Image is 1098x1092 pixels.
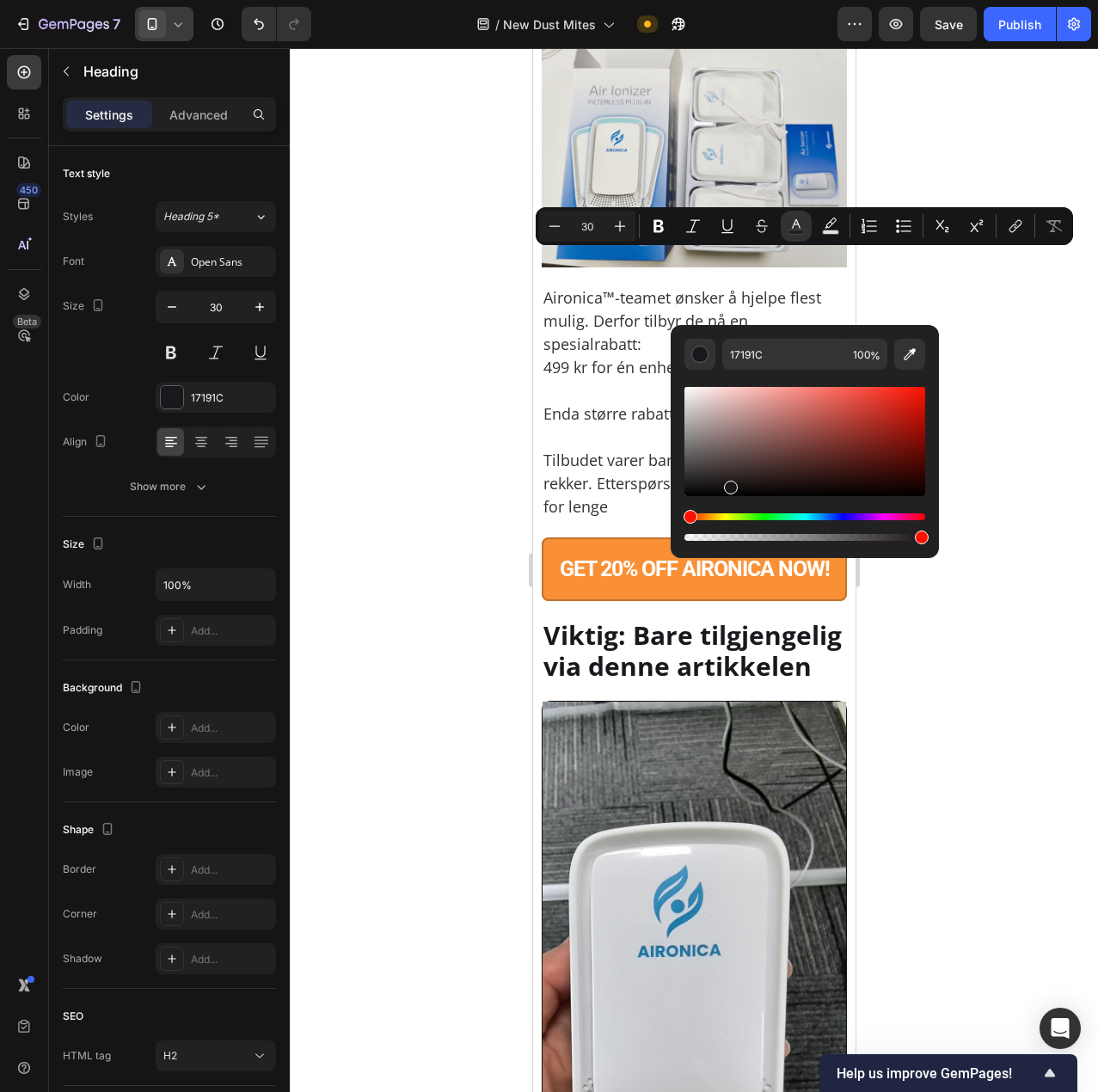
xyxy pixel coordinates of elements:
span: Save [935,17,963,32]
div: Size [63,295,108,318]
div: Font [63,254,84,269]
div: Open Sans [191,255,272,270]
button: Show more [63,471,276,502]
div: Add... [191,862,272,878]
div: Hue [684,513,925,520]
div: Corner [63,906,97,922]
div: Undo/Redo [242,7,311,41]
span: % [870,347,880,365]
div: Add... [191,952,272,967]
div: HTML tag [63,1048,111,1064]
button: Save [920,7,977,41]
p: Enda større rabatt på pakker (opptil 46 %) [10,331,312,377]
button: H2 [156,1040,276,1071]
span: Help us improve GemPages! [837,1065,1040,1082]
div: Add... [191,623,272,639]
div: Color [63,720,89,735]
p: GET 20% OFF AIRONICA NOW! [27,508,297,534]
p: Heading [83,61,269,82]
span: / [495,15,500,34]
input: E.g FFFFFF [722,339,846,370]
div: 17191C [191,390,272,406]
button: 7 [7,7,128,41]
div: Add... [191,907,272,923]
iframe: Design area [533,48,856,1092]
div: Background [63,677,146,700]
button: <p>GET 20% OFF AIRONICA NOW!</p> [9,489,314,553]
div: Beta [13,315,41,328]
h2: Viktig: Bare tilgjengelig via denne artikkelen [9,570,314,635]
p: Aironica™-teamet ønsker å hjelpe flest mulig. Derfor tilbyr de nå en spesialrabatt: 499 kr for én... [10,238,312,331]
button: Publish [984,7,1056,41]
div: Add... [191,721,272,736]
div: Border [63,862,96,877]
div: Add... [191,765,272,781]
div: Show more [130,478,210,495]
div: Width [63,577,91,592]
div: 450 [16,183,41,197]
div: Color [63,390,89,405]
p: Settings [85,106,133,124]
button: Show survey - Help us improve GemPages! [837,1063,1060,1083]
div: Open Intercom Messenger [1040,1008,1081,1049]
div: Shadow [63,951,102,966]
span: Heading 5* [163,209,219,224]
div: Publish [998,15,1041,34]
span: New Dust Mites [503,15,596,34]
p: Tilbudet varer bare så lenge lageret rekker. Etterspørselen er høy, så vent ikke for lenge [10,377,312,470]
div: SEO [63,1009,83,1024]
div: Editor contextual toolbar [536,207,1073,245]
div: Size [63,533,108,556]
input: Auto [156,569,275,600]
p: Advanced [169,106,228,124]
button: Heading 5* [156,201,276,232]
div: Align [63,431,111,454]
div: Shape [63,819,118,842]
div: Image [63,764,93,780]
div: Styles [63,209,93,224]
p: 7 [113,14,120,34]
div: Padding [63,623,102,638]
div: Text style [63,166,110,181]
span: H2 [163,1049,177,1062]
